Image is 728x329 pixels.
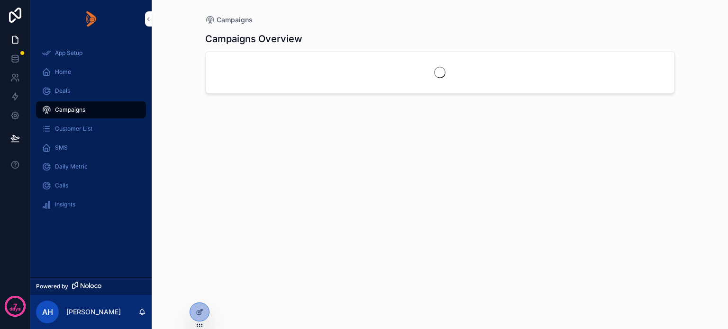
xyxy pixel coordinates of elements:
[55,144,68,151] span: SMS
[30,38,152,225] div: scrollable content
[55,87,70,95] span: Deals
[55,201,75,208] span: Insights
[205,32,302,45] h1: Campaigns Overview
[55,68,71,76] span: Home
[36,101,146,118] a: Campaigns
[9,305,21,313] p: days
[36,44,146,62] a: App Setup
[36,158,146,175] a: Daily Metric
[30,277,152,295] a: Powered by
[55,182,68,189] span: Calls
[36,283,68,290] span: Powered by
[42,306,53,318] span: AH
[55,125,92,133] span: Customer List
[36,177,146,194] a: Calls
[36,82,146,99] a: Deals
[55,106,85,114] span: Campaigns
[36,120,146,137] a: Customer List
[86,11,96,27] img: App logo
[217,15,253,25] span: Campaigns
[36,196,146,213] a: Insights
[55,49,82,57] span: App Setup
[55,163,88,170] span: Daily Metric
[36,63,146,80] a: Home
[205,15,253,25] a: Campaigns
[36,139,146,156] a: SMS
[66,307,121,317] p: [PERSON_NAME]
[13,302,17,311] p: 7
